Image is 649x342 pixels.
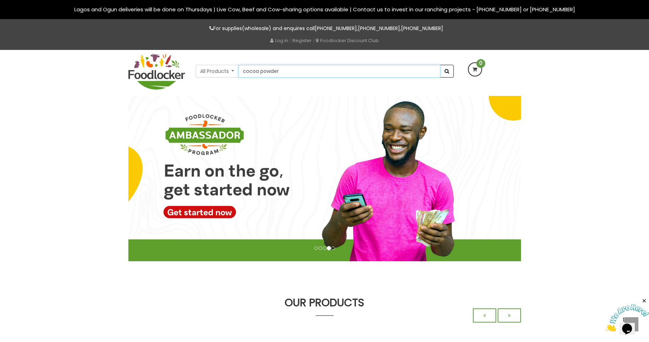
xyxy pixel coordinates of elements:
span: | [290,37,291,44]
input: Search our variety of products [238,65,440,78]
img: Foodlocker Ambassador [128,96,521,261]
span: 1 [3,3,6,9]
a: [PHONE_NUMBER] [358,25,400,32]
p: For supplies(wholesale) and enquires call , , [128,24,521,33]
h3: OUR PRODUCTS [128,297,521,308]
a: [PHONE_NUMBER] [315,25,357,32]
iframe: chat widget [605,298,649,331]
img: FoodLocker [128,53,185,90]
span: | [313,37,314,44]
a: Foodlocker Discount Club [316,37,379,44]
a: Register [292,37,312,44]
span: 0 [476,59,485,68]
button: All Products [196,65,239,78]
a: Log in [270,37,288,44]
a: [PHONE_NUMBER] [401,25,443,32]
span: Lagos and Ogun deliveries will be done on Thursdays | Live Cow, Beef and Cow-sharing options avai... [74,6,575,13]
